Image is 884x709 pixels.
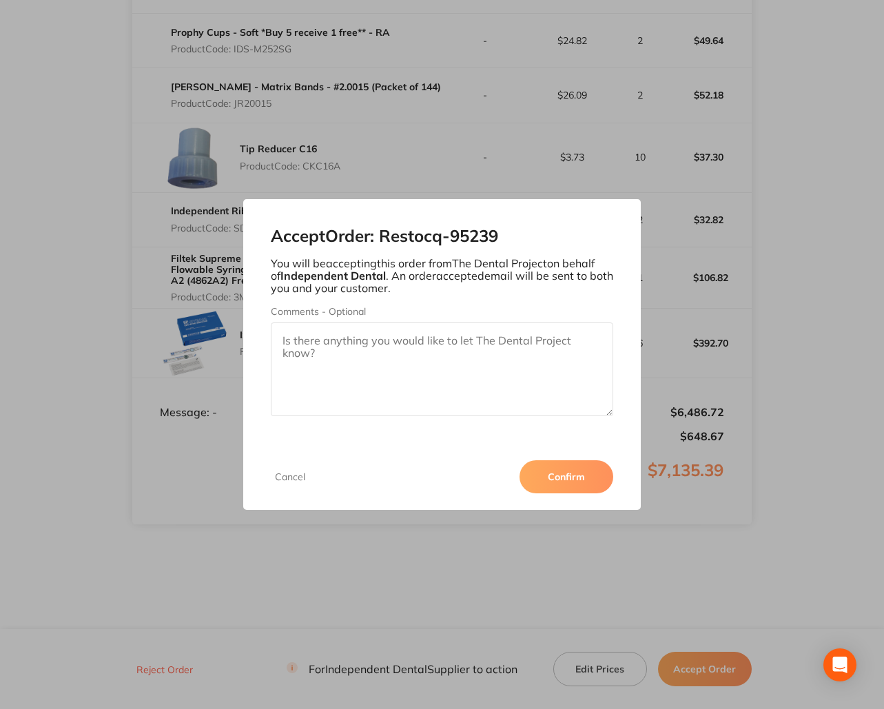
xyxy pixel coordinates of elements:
h2: Accept Order: Restocq- 95239 [271,227,613,246]
button: Cancel [271,471,309,483]
label: Comments - Optional [271,306,613,317]
div: Open Intercom Messenger [823,648,856,681]
button: Confirm [520,460,613,493]
b: Independent Dental [280,269,386,282]
p: You will be accepting this order from The Dental Project on behalf of . An order accepted email w... [271,257,613,295]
